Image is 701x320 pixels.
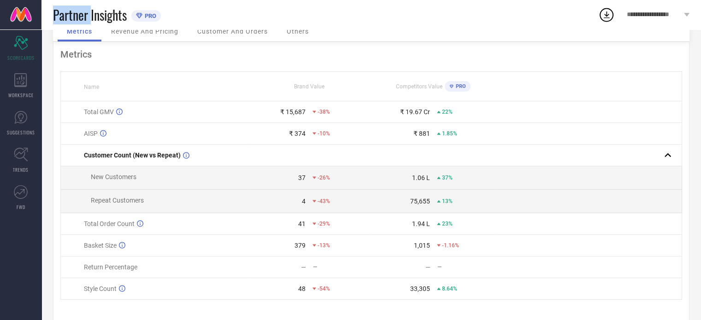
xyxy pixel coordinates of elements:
[313,264,371,270] div: —
[60,49,682,60] div: Metrics
[400,108,430,116] div: ₹ 19.67 Cr
[414,242,430,249] div: 1,015
[442,221,453,227] span: 23%
[111,28,178,35] span: Revenue And Pricing
[318,285,330,292] span: -54%
[396,83,442,90] span: Competitors Value
[318,109,330,115] span: -38%
[442,109,453,115] span: 22%
[442,198,453,204] span: 13%
[318,198,330,204] span: -43%
[84,220,135,227] span: Total Order Count
[301,263,306,271] div: —
[598,6,615,23] div: Open download list
[298,220,306,227] div: 41
[7,54,35,61] span: SCORECARDS
[413,130,430,137] div: ₹ 881
[437,264,495,270] div: —
[7,129,35,136] span: SUGGESTIONS
[280,108,306,116] div: ₹ 15,687
[84,285,117,292] span: Style Count
[13,166,29,173] span: TRENDS
[412,220,430,227] div: 1.94 L
[442,242,459,249] span: -1.16%
[67,28,92,35] span: Metrics
[442,130,457,137] span: 1.85%
[295,242,306,249] div: 379
[84,242,117,249] span: Basket Size
[318,130,330,137] span: -10%
[84,130,98,137] span: AISP
[454,83,466,89] span: PRO
[142,12,156,19] span: PRO
[84,108,114,116] span: Total GMV
[318,242,330,249] span: -13%
[425,263,430,271] div: —
[294,83,324,90] span: Brand Value
[410,198,430,205] div: 75,655
[318,175,330,181] span: -26%
[84,263,137,271] span: Return Percentage
[302,198,306,205] div: 4
[84,84,99,90] span: Name
[318,221,330,227] span: -29%
[8,92,34,99] span: WORKSPACE
[442,285,457,292] span: 8.64%
[91,197,144,204] span: Repeat Customers
[410,285,430,292] div: 33,305
[412,174,430,181] div: 1.06 L
[298,285,306,292] div: 48
[298,174,306,181] div: 37
[442,175,453,181] span: 37%
[287,28,309,35] span: Others
[289,130,306,137] div: ₹ 374
[91,173,136,180] span: New Customers
[53,6,127,24] span: Partner Insights
[17,204,25,210] span: FWD
[197,28,268,35] span: Customer And Orders
[84,151,181,159] span: Customer Count (New vs Repeat)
